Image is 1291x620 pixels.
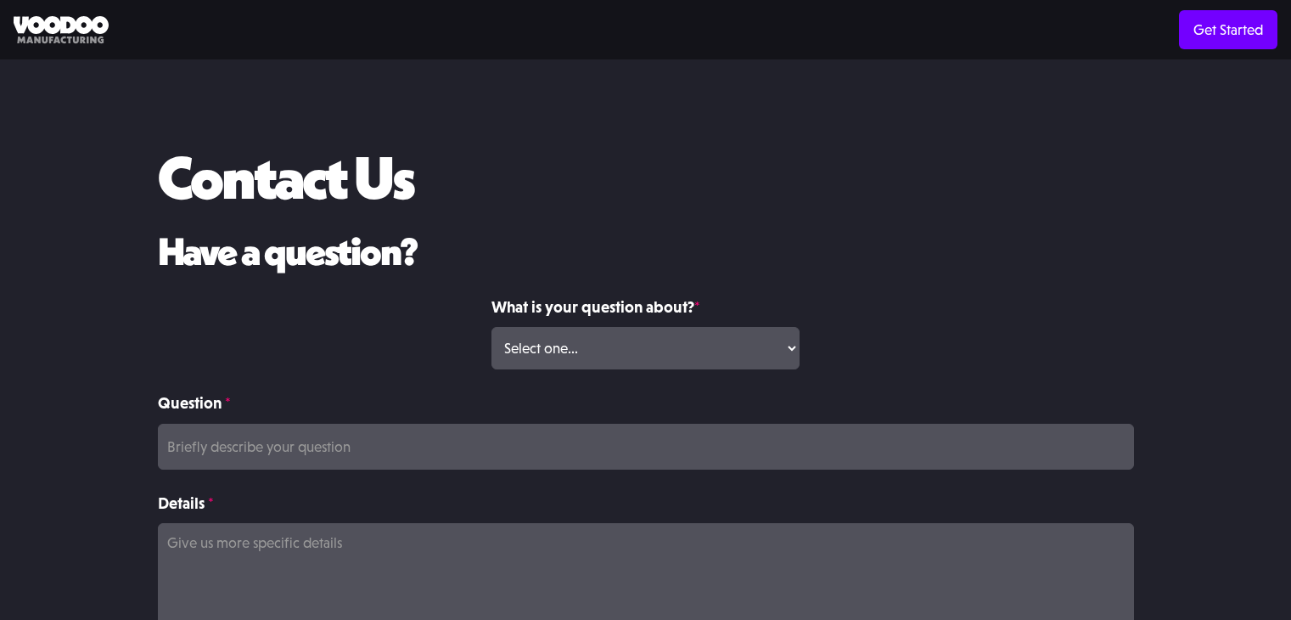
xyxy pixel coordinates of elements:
[158,144,413,210] h1: Contact Us
[491,295,800,319] label: What is your question about?
[158,424,1134,470] input: Briefly describe your question
[1179,10,1277,49] a: Get Started
[158,493,205,512] strong: Details
[158,393,222,412] strong: Question
[14,16,109,44] img: Voodoo Manufacturing logo
[158,231,1134,273] h2: Have a question?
